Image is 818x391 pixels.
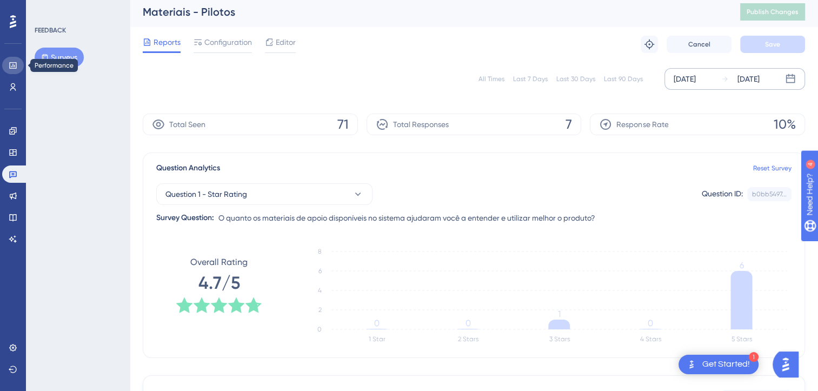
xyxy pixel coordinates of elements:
span: Cancel [688,40,710,49]
span: Configuration [204,36,252,49]
div: All Times [478,75,504,83]
text: 1 Star [369,335,385,343]
tspan: 0 [317,326,322,333]
span: Need Help? [25,3,68,16]
span: Overall Rating [190,256,248,269]
span: Question 1 - Star Rating [165,188,247,201]
button: Save [740,36,805,53]
div: Last 30 Days [556,75,595,83]
button: Question 1 - Star Rating [156,183,373,205]
span: Total Seen [169,118,205,131]
span: Publish Changes [747,8,799,16]
tspan: 2 [318,306,322,314]
span: 4.7/5 [198,271,240,295]
div: 1 [749,352,759,362]
span: 7 [566,116,572,133]
tspan: 0 [465,318,471,328]
button: Surveys [35,48,84,67]
img: launcher-image-alternative-text [685,358,698,371]
span: Reports [154,36,181,49]
span: Question Analytics [156,162,220,175]
tspan: 6 [739,260,743,270]
iframe: UserGuiding AI Assistant Launcher [773,348,805,381]
tspan: 0 [374,318,380,328]
a: Reset Survey [753,164,792,173]
span: 10% [774,116,796,133]
div: Survey Question: [156,211,214,224]
div: [DATE] [737,72,760,85]
div: [DATE] [674,72,696,85]
tspan: 1 [558,309,561,319]
div: Last 90 Days [604,75,643,83]
span: Save [765,40,780,49]
text: 3 Stars [549,335,570,343]
button: Publish Changes [740,3,805,21]
tspan: 0 [648,318,653,328]
div: FEEDBACK [35,26,66,35]
div: b0bb5497... [752,190,787,198]
tspan: 4 [318,287,322,294]
span: O quanto os materiais de apoio disponíveis no sistema ajudaram você a entender e utilizar melhor ... [218,211,595,224]
div: 4 [75,5,78,14]
text: 5 Stars [731,335,752,343]
div: Open Get Started! checklist, remaining modules: 1 [679,355,759,374]
tspan: 8 [318,248,322,255]
span: Editor [276,36,296,49]
div: Question ID: [702,187,743,201]
text: 4 Stars [640,335,661,343]
span: Response Rate [616,118,668,131]
span: Total Responses [393,118,449,131]
text: 2 Stars [458,335,478,343]
tspan: 6 [318,267,322,275]
button: Cancel [667,36,731,53]
div: Last 7 Days [513,75,548,83]
span: 71 [337,116,349,133]
div: Get Started! [702,359,750,370]
div: Materiais - Pilotos [143,4,713,19]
